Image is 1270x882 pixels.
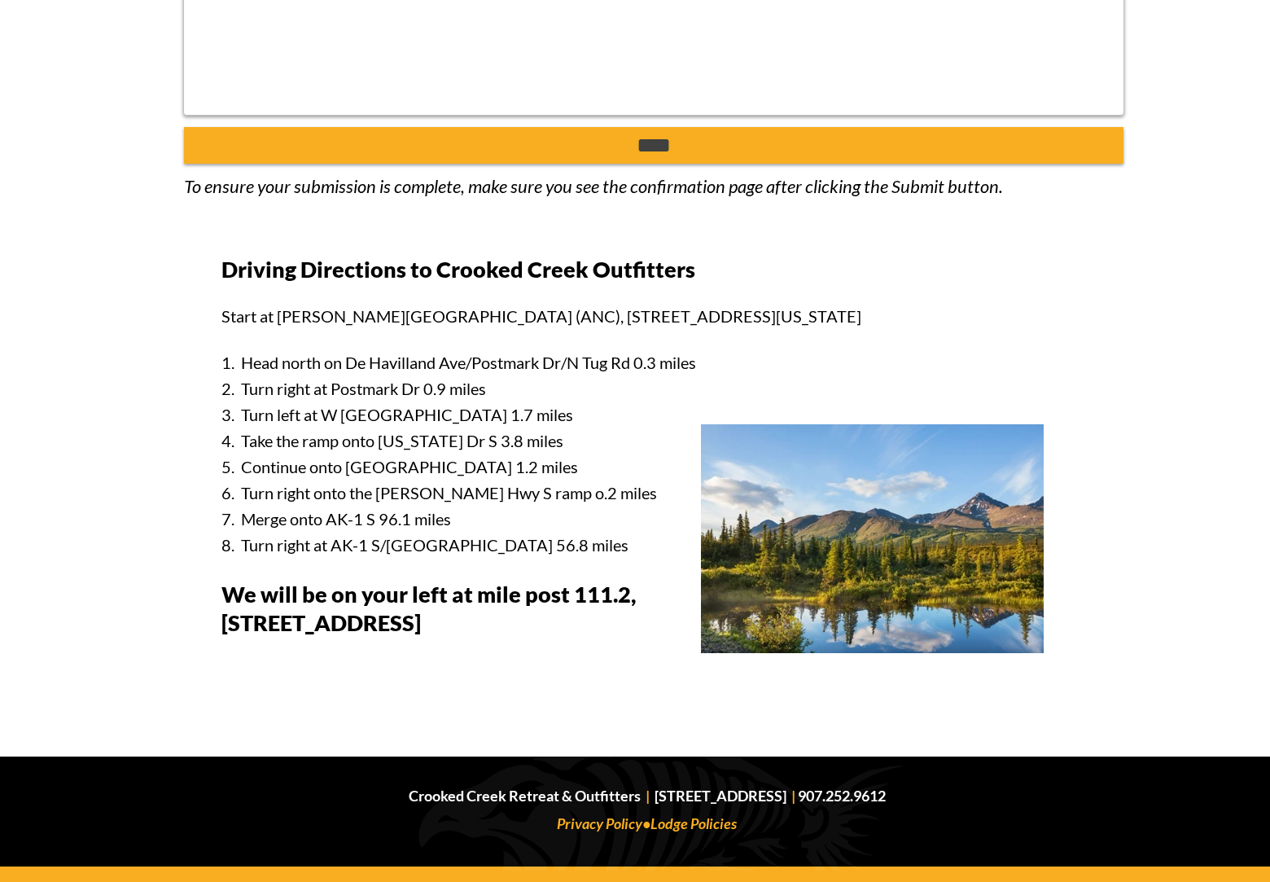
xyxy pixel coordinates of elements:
p: 6. Turn right onto the [PERSON_NAME] Hwy S ramp o.2 miles [221,480,1123,506]
a: Lodge Policies [650,814,737,832]
span: • [642,814,650,832]
p: We will be on your left at mile post 111.2, [221,580,1123,608]
span: | [646,787,650,805]
a: 907.252.9612 [798,787,886,805]
a: Privacy Policy [557,814,642,832]
p: [STREET_ADDRESS] [221,608,1123,637]
p: 1. Head north on De Havilland Ave/Postmark Dr/N Tug Rd 0.3 miles [221,349,1123,375]
p: 3. Turn left at W [GEOGRAPHIC_DATA] 1.7 miles [221,402,1123,428]
p: To ensure your submission is complete, make sure you see the confirmation page after clicking the... [184,174,1075,198]
span: | [791,787,795,805]
p: Crooked Creek Retreat & Outfitters [STREET_ADDRESS] [184,782,1110,810]
p: 5. Continue onto [GEOGRAPHIC_DATA] 1.2 miles [221,454,1123,480]
p: 2. Turn right at Postmark Dr 0.9 miles [221,375,1123,402]
p: Driving Directions to Crooked Creek Outfitters [221,255,1123,283]
p: 8. Turn right at AK-1 S/[GEOGRAPHIC_DATA] 56.8 miles [221,532,1123,558]
img: Crooked Creek Outfitters White Logo [418,757,904,871]
img: Alaska lake and mountain landscape [700,423,1044,654]
p: 7. Merge onto AK-1 S 96.1 miles [221,506,1123,532]
p: Start at [PERSON_NAME][GEOGRAPHIC_DATA] (ANC), [STREET_ADDRESS][US_STATE] [221,305,1123,327]
p: 4. Take the ramp onto [US_STATE] Dr S 3.8 miles [221,428,1123,454]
